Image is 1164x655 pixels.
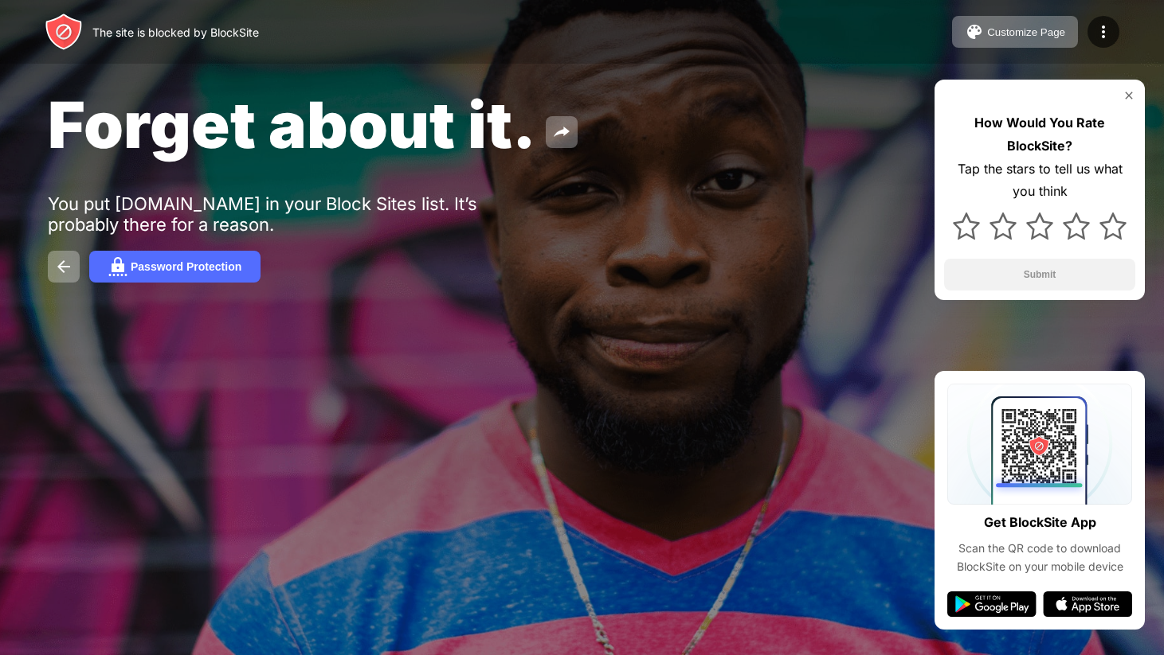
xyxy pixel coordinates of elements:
div: The site is blocked by BlockSite [92,25,259,39]
button: Password Protection [89,251,261,283]
img: star.svg [1099,212,1127,240]
img: header-logo.svg [45,13,83,51]
img: star.svg [1026,212,1053,240]
div: Customize Page [987,26,1065,38]
img: back.svg [54,257,73,276]
div: Password Protection [131,260,241,273]
img: pallet.svg [965,22,984,41]
img: menu-icon.svg [1094,22,1113,41]
span: Forget about it. [48,86,536,163]
img: app-store.svg [1043,591,1132,617]
img: google-play.svg [947,591,1037,617]
div: Get BlockSite App [984,511,1096,534]
button: Customize Page [952,16,1078,48]
img: qrcode.svg [947,384,1132,505]
div: Tap the stars to tell us what you think [944,158,1135,204]
div: Scan the QR code to download BlockSite on your mobile device [947,540,1132,575]
div: How Would You Rate BlockSite? [944,111,1135,158]
img: star.svg [990,212,1017,240]
img: star.svg [1063,212,1090,240]
div: You put [DOMAIN_NAME] in your Block Sites list. It’s probably there for a reason. [48,193,540,235]
button: Submit [944,259,1135,290]
img: share.svg [552,123,571,142]
img: rate-us-close.svg [1123,89,1135,102]
img: star.svg [953,212,980,240]
img: password.svg [108,257,127,276]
